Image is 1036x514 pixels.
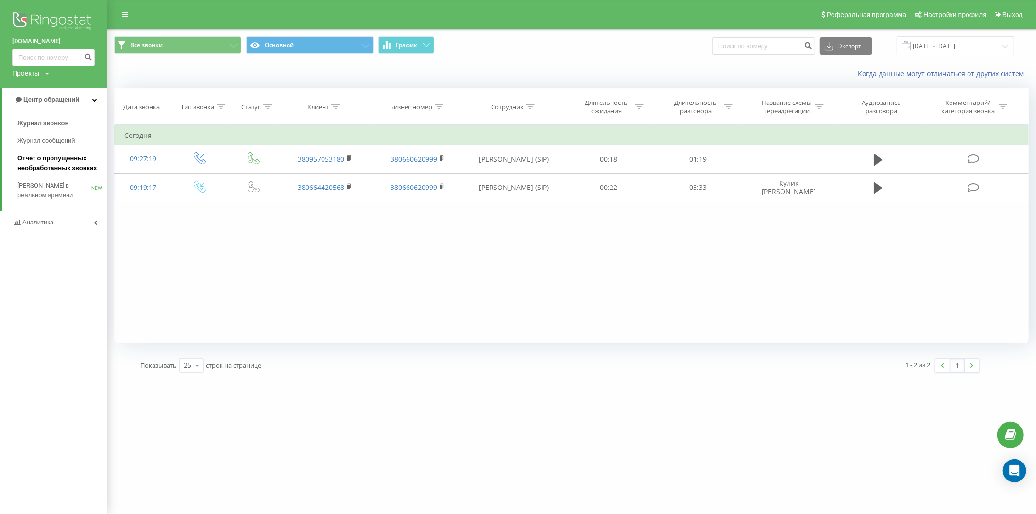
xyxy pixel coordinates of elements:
[12,36,95,46] a: [DOMAIN_NAME]
[653,145,743,173] td: 01:19
[298,183,344,192] a: 380664420568
[17,115,107,132] a: Журнал звонков
[939,99,996,115] div: Комментарий/категория звонка
[564,173,654,202] td: 00:22
[181,103,214,111] div: Тип звонка
[923,11,986,18] span: Настройки профиля
[17,154,102,173] span: Отчет о пропущенных необработанных звонках
[12,69,39,78] div: Проекты
[761,99,813,115] div: Название схемы переадресации
[123,103,160,111] div: Дата звонка
[850,99,913,115] div: Аудиозапись разговора
[390,103,432,111] div: Бизнес номер
[2,88,107,111] a: Центр обращений
[391,154,437,164] a: 380660620999
[564,145,654,173] td: 00:18
[820,37,872,55] button: Экспорт
[827,11,906,18] span: Реферальная программа
[653,173,743,202] td: 03:33
[17,132,107,150] a: Журнал сообщений
[124,178,162,197] div: 09:19:17
[298,154,344,164] a: 380957053180
[670,99,722,115] div: Длительность разговора
[12,10,95,34] img: Ringostat logo
[17,136,75,146] span: Журнал сообщений
[246,36,374,54] button: Основной
[378,36,434,54] button: График
[23,96,79,103] span: Центр обращений
[906,360,931,370] div: 1 - 2 из 2
[391,183,437,192] a: 380660620999
[396,42,418,49] span: График
[12,49,95,66] input: Поиск по номеру
[491,103,524,111] div: Сотрудник
[307,103,329,111] div: Клиент
[22,219,53,226] span: Аналитика
[464,145,564,173] td: [PERSON_NAME] (SIP)
[858,69,1029,78] a: Когда данные могут отличаться от других систем
[464,173,564,202] td: [PERSON_NAME] (SIP)
[1002,11,1023,18] span: Выход
[206,361,261,370] span: строк на странице
[184,360,191,370] div: 25
[17,119,68,128] span: Журнал звонков
[17,181,91,200] span: [PERSON_NAME] в реальном времени
[743,173,835,202] td: Кулик [PERSON_NAME]
[580,99,632,115] div: Длительность ожидания
[140,361,177,370] span: Показывать
[124,150,162,169] div: 09:27:19
[17,150,107,177] a: Отчет о пропущенных необработанных звонках
[1003,459,1026,482] div: Open Intercom Messenger
[130,41,163,49] span: Все звонки
[115,126,1029,145] td: Сегодня
[950,359,965,372] a: 1
[114,36,241,54] button: Все звонки
[17,177,107,204] a: [PERSON_NAME] в реальном времениNEW
[712,37,815,55] input: Поиск по номеру
[241,103,261,111] div: Статус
